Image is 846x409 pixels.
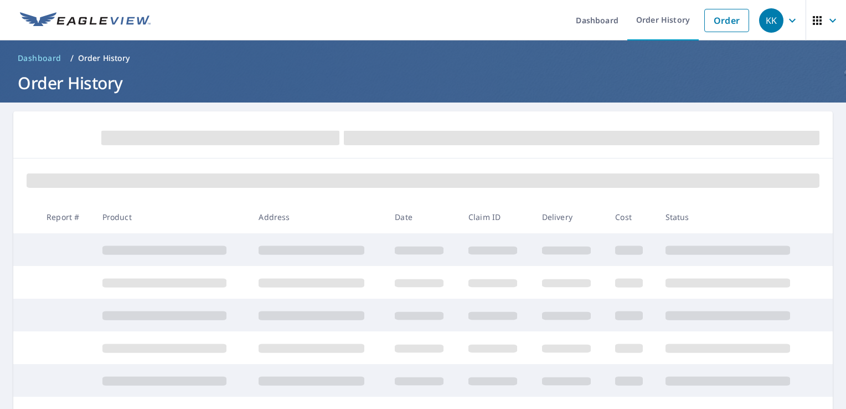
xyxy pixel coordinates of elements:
th: Status [657,201,813,233]
h1: Order History [13,71,833,94]
a: Dashboard [13,49,66,67]
th: Delivery [533,201,607,233]
th: Cost [606,201,656,233]
th: Address [250,201,386,233]
div: KK [759,8,783,33]
li: / [70,52,74,65]
nav: breadcrumb [13,49,833,67]
th: Report # [38,201,94,233]
p: Order History [78,53,130,64]
th: Product [94,201,250,233]
a: Order [704,9,749,32]
img: EV Logo [20,12,151,29]
span: Dashboard [18,53,61,64]
th: Date [386,201,460,233]
th: Claim ID [460,201,533,233]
